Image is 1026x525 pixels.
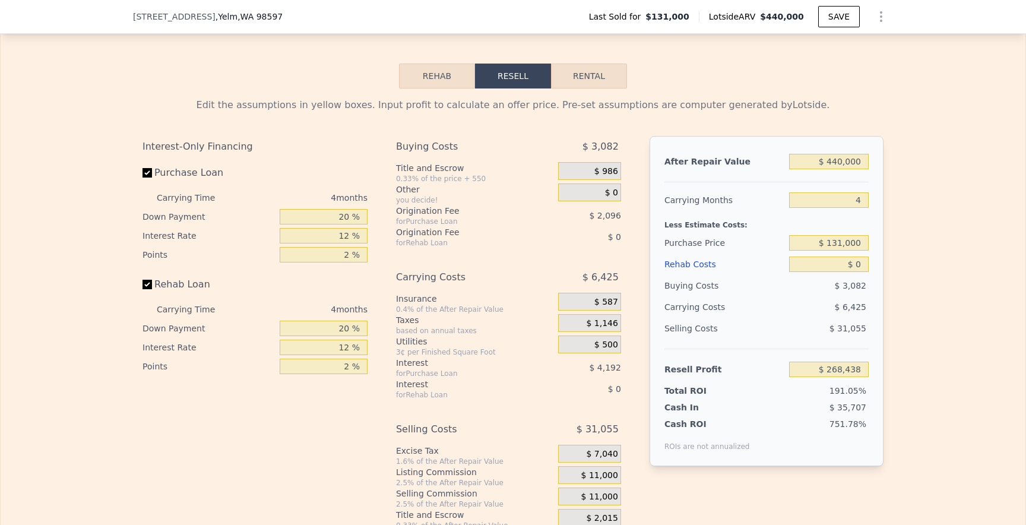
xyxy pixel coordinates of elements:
[239,300,368,319] div: 4 months
[239,188,368,207] div: 4 months
[157,300,234,319] div: Carrying Time
[396,184,553,195] div: Other
[664,401,739,413] div: Cash In
[396,466,553,478] div: Listing Commission
[551,64,627,88] button: Rental
[608,232,621,242] span: $ 0
[396,357,528,369] div: Interest
[142,274,275,295] label: Rehab Loan
[664,318,784,339] div: Selling Costs
[216,11,283,23] span: , Yelm
[664,430,750,451] div: ROIs are not annualized
[581,492,618,502] span: $ 11,000
[577,419,619,440] span: $ 31,055
[396,305,553,314] div: 0.4% of the After Repair Value
[396,326,553,336] div: based on annual taxes
[142,226,275,245] div: Interest Rate
[709,11,760,23] span: Lotside ARV
[760,12,804,21] span: $440,000
[581,470,618,481] span: $ 11,000
[396,390,528,400] div: for Rehab Loan
[142,136,368,157] div: Interest-Only Financing
[664,296,739,318] div: Carrying Costs
[835,302,866,312] span: $ 6,425
[396,336,553,347] div: Utilities
[605,188,618,198] span: $ 0
[142,245,275,264] div: Points
[396,499,553,509] div: 2.5% of the After Repair Value
[396,162,553,174] div: Title and Escrow
[475,64,551,88] button: Resell
[396,195,553,205] div: you decide!
[396,238,528,248] div: for Rehab Loan
[396,226,528,238] div: Origination Fee
[142,168,152,178] input: Purchase Loan
[396,136,528,157] div: Buying Costs
[396,478,553,488] div: 2.5% of the After Repair Value
[829,324,866,333] span: $ 31,055
[586,449,617,460] span: $ 7,040
[396,509,553,521] div: Title and Escrow
[586,513,617,524] span: $ 2,015
[396,267,528,288] div: Carrying Costs
[664,418,750,430] div: Cash ROI
[396,314,553,326] div: Taxes
[399,64,475,88] button: Rehab
[586,318,617,329] span: $ 1,146
[396,369,528,378] div: for Purchase Loan
[818,6,860,27] button: SAVE
[835,281,866,290] span: $ 3,082
[582,136,619,157] span: $ 3,082
[594,297,618,308] span: $ 587
[664,211,869,232] div: Less Estimate Costs:
[664,385,739,397] div: Total ROI
[664,232,784,254] div: Purchase Price
[142,207,275,226] div: Down Payment
[396,293,553,305] div: Insurance
[869,5,893,29] button: Show Options
[396,205,528,217] div: Origination Fee
[396,174,553,184] div: 0.33% of the price + 550
[396,445,553,457] div: Excise Tax
[589,211,620,220] span: $ 2,096
[608,384,621,394] span: $ 0
[829,386,866,396] span: 191.05%
[142,162,275,184] label: Purchase Loan
[237,12,283,21] span: , WA 98597
[829,403,866,412] span: $ 35,707
[142,98,883,112] div: Edit the assumptions in yellow boxes. Input profit to calculate an offer price. Pre-set assumptio...
[142,319,275,338] div: Down Payment
[142,338,275,357] div: Interest Rate
[589,363,620,372] span: $ 4,192
[664,359,784,380] div: Resell Profit
[396,347,553,357] div: 3¢ per Finished Square Foot
[664,275,784,296] div: Buying Costs
[142,357,275,376] div: Points
[664,151,784,172] div: After Repair Value
[396,217,528,226] div: for Purchase Loan
[594,340,618,350] span: $ 500
[396,419,528,440] div: Selling Costs
[142,280,152,289] input: Rehab Loan
[829,419,866,429] span: 751.78%
[157,188,234,207] div: Carrying Time
[133,11,216,23] span: [STREET_ADDRESS]
[664,189,784,211] div: Carrying Months
[645,11,689,23] span: $131,000
[664,254,784,275] div: Rehab Costs
[589,11,646,23] span: Last Sold for
[396,488,553,499] div: Selling Commission
[396,378,528,390] div: Interest
[396,457,553,466] div: 1.6% of the After Repair Value
[594,166,618,177] span: $ 986
[582,267,619,288] span: $ 6,425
